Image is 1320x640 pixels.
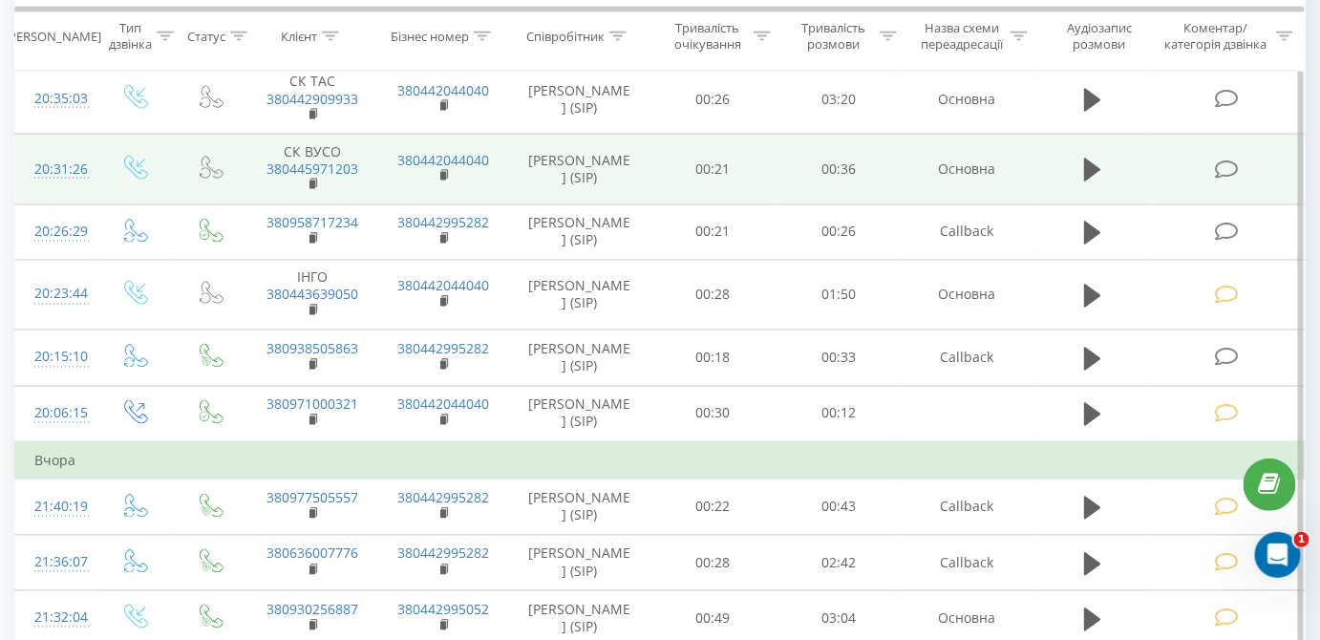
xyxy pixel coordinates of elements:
td: 00:21 [649,204,776,260]
td: 02:42 [776,536,902,591]
div: Клієнт [281,28,317,44]
div: Назва схеми переадресації [919,20,1006,53]
a: 380443639050 [266,286,358,304]
div: 20:26:29 [34,214,76,251]
td: 00:26 [776,204,902,260]
a: 380442044040 [397,81,489,99]
td: [PERSON_NAME] (SIP) [508,386,649,442]
a: 380636007776 [266,544,358,563]
a: 380442044040 [397,277,489,295]
td: 00:26 [649,64,776,135]
td: Callback [902,536,1033,591]
div: 20:06:15 [34,395,76,433]
div: Тривалість очікування [667,20,749,53]
div: Аудіозапис розмови [1050,20,1149,53]
td: [PERSON_NAME] (SIP) [508,331,649,386]
td: 01:50 [776,260,902,331]
div: 20:31:26 [34,151,76,188]
td: 00:21 [649,135,776,205]
td: ІНГО [246,260,377,331]
a: 380977505557 [266,489,358,507]
td: 03:20 [776,64,902,135]
div: Статус [187,28,225,44]
td: Основна [902,260,1033,331]
td: Callback [902,204,1033,260]
td: [PERSON_NAME] (SIP) [508,260,649,331]
td: [PERSON_NAME] (SIP) [508,536,649,591]
td: Callback [902,331,1033,386]
a: 380938505863 [266,340,358,358]
div: [PERSON_NAME] [5,28,101,44]
td: 00:22 [649,480,776,535]
td: 00:36 [776,135,902,205]
div: 20:35:03 [34,80,76,117]
td: Callback [902,480,1033,535]
td: 00:12 [776,386,902,442]
div: Тривалість розмови [793,20,875,53]
div: Коментар/категорія дзвінка [1160,20,1271,53]
td: 00:33 [776,331,902,386]
td: Основна [902,64,1033,135]
td: СК ТАС [246,64,377,135]
div: Бізнес номер [391,28,469,44]
td: [PERSON_NAME] (SIP) [508,480,649,535]
a: 380442995052 [397,601,489,619]
td: [PERSON_NAME] (SIP) [508,135,649,205]
div: 21:40:19 [34,489,76,526]
div: Тип дзвінка [109,20,152,53]
iframe: Intercom live chat [1255,532,1301,578]
td: 00:43 [776,480,902,535]
div: Співробітник [526,28,605,44]
a: 380442995282 [397,214,489,232]
a: 380442995282 [397,489,489,507]
a: 380442995282 [397,544,489,563]
a: 380930256887 [266,601,358,619]
div: 20:23:44 [34,276,76,313]
td: СК ВУСО [246,135,377,205]
a: 380971000321 [266,395,358,414]
a: 380442044040 [397,151,489,169]
td: [PERSON_NAME] (SIP) [508,64,649,135]
a: 380442909933 [266,90,358,108]
td: Вчора [15,442,1306,480]
span: 1 [1294,532,1309,547]
a: 380442044040 [397,395,489,414]
div: 20:15:10 [34,339,76,376]
td: Основна [902,135,1033,205]
td: 00:18 [649,331,776,386]
div: 21:32:04 [34,600,76,637]
div: 21:36:07 [34,544,76,582]
a: 380442995282 [397,340,489,358]
a: 380445971203 [266,160,358,178]
td: 00:28 [649,536,776,591]
td: 00:30 [649,386,776,442]
td: 00:28 [649,260,776,331]
td: [PERSON_NAME] (SIP) [508,204,649,260]
a: 380958717234 [266,214,358,232]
